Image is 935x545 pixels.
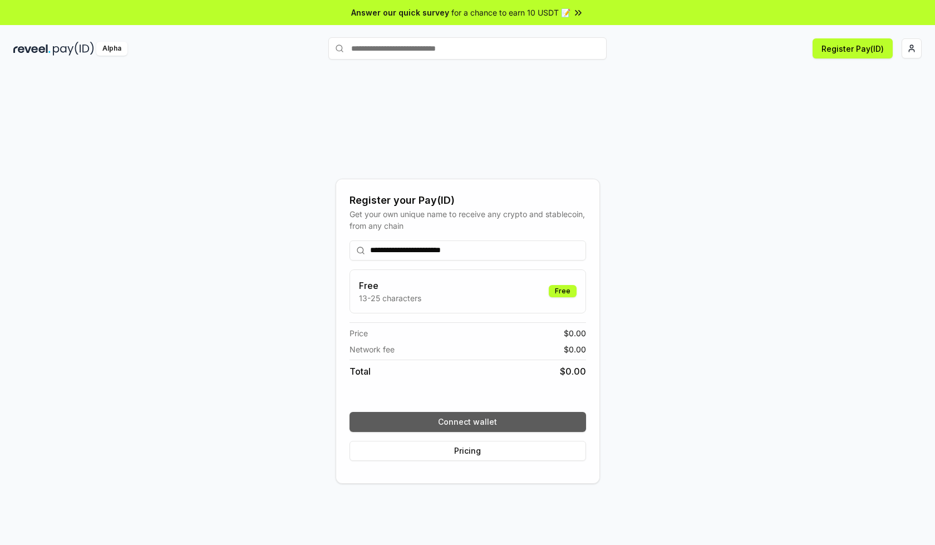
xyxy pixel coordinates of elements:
div: Register your Pay(ID) [350,193,586,208]
img: reveel_dark [13,42,51,56]
span: for a chance to earn 10 USDT 📝 [451,7,570,18]
img: pay_id [53,42,94,56]
button: Pricing [350,441,586,461]
span: Network fee [350,343,395,355]
div: Get your own unique name to receive any crypto and stablecoin, from any chain [350,208,586,232]
span: $ 0.00 [564,327,586,339]
span: Total [350,365,371,378]
span: Answer our quick survey [351,7,449,18]
div: Free [549,285,577,297]
button: Register Pay(ID) [813,38,893,58]
button: Connect wallet [350,412,586,432]
h3: Free [359,279,421,292]
span: $ 0.00 [564,343,586,355]
span: $ 0.00 [560,365,586,378]
span: Price [350,327,368,339]
p: 13-25 characters [359,292,421,304]
div: Alpha [96,42,127,56]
